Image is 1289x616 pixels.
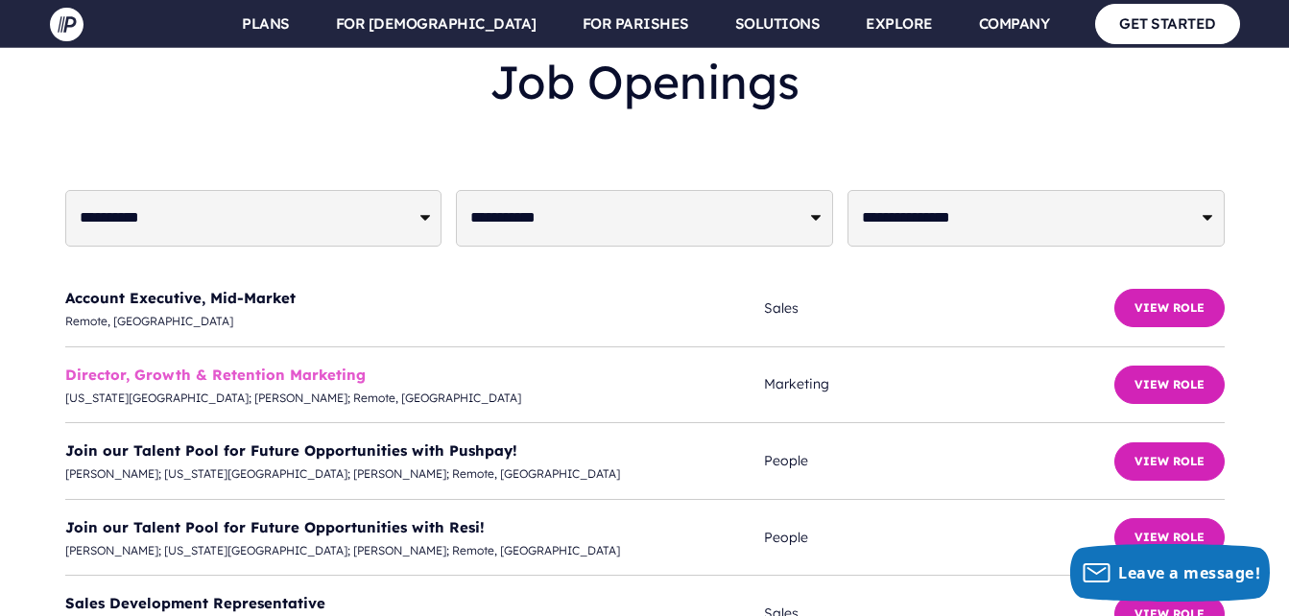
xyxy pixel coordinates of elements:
[764,296,1113,320] span: Sales
[65,441,517,460] a: Join our Talent Pool for Future Opportunities with Pushpay!
[65,540,765,561] span: [PERSON_NAME]; [US_STATE][GEOGRAPHIC_DATA]; [PERSON_NAME]; Remote, [GEOGRAPHIC_DATA]
[764,372,1113,396] span: Marketing
[65,388,765,409] span: [US_STATE][GEOGRAPHIC_DATA]; [PERSON_NAME]; Remote, [GEOGRAPHIC_DATA]
[764,449,1113,473] span: People
[65,39,1225,125] h2: Job Openings
[65,366,366,384] a: Director, Growth & Retention Marketing
[1118,562,1260,583] span: Leave a message!
[65,289,296,307] a: Account Executive, Mid-Market
[1114,518,1225,557] button: View Role
[1114,289,1225,327] button: View Role
[1114,366,1225,404] button: View Role
[1114,442,1225,481] button: View Role
[65,518,485,536] a: Join our Talent Pool for Future Opportunities with Resi!
[65,311,765,332] span: Remote, [GEOGRAPHIC_DATA]
[65,594,325,612] a: Sales Development Representative
[1070,544,1270,602] button: Leave a message!
[65,463,765,485] span: [PERSON_NAME]; [US_STATE][GEOGRAPHIC_DATA]; [PERSON_NAME]; Remote, [GEOGRAPHIC_DATA]
[1095,4,1240,43] a: GET STARTED
[764,526,1113,550] span: People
